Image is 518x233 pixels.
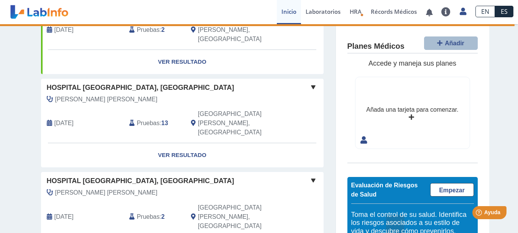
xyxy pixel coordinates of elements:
[47,176,234,186] span: Hospital [GEOGRAPHIC_DATA], [GEOGRAPHIC_DATA]
[475,6,495,17] a: EN
[430,183,474,197] a: Empezar
[54,25,74,35] span: 2024-04-24
[161,120,168,126] b: 13
[137,119,160,128] span: Pruebas
[54,212,74,221] span: 2024-09-03
[123,109,185,137] div: :
[161,26,165,33] b: 2
[366,105,458,114] div: Añada una tarjeta para comenzar.
[41,143,324,167] a: Ver Resultado
[424,36,478,50] button: Añadir
[350,8,362,15] span: HRA
[47,83,234,93] span: Hospital [GEOGRAPHIC_DATA], [GEOGRAPHIC_DATA]
[161,213,165,220] b: 2
[123,203,185,231] div: :
[439,187,465,193] span: Empezar
[137,25,160,35] span: Pruebas
[55,188,158,197] span: Maisonet Perez, Ruth
[445,40,464,46] span: Añadir
[123,16,185,44] div: :
[137,212,160,221] span: Pruebas
[198,203,283,231] span: San Juan, PR
[450,203,510,225] iframe: Help widget launcher
[55,95,158,104] span: Maisonet Perez, Ruth
[54,119,74,128] span: 2025-09-20
[41,50,324,74] a: Ver Resultado
[347,42,405,51] h4: Planes Médicos
[198,16,283,44] span: San Juan, PR
[351,182,418,198] span: Evaluación de Riesgos de Salud
[495,6,513,17] a: ES
[368,59,456,67] span: Accede y maneja sus planes
[198,109,283,137] span: San Juan, PR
